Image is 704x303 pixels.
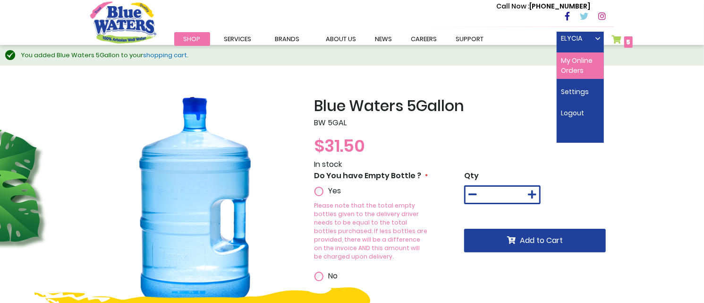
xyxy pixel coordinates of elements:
a: careers [402,32,447,46]
a: Logout [557,105,604,121]
a: 5 [612,35,633,49]
div: You added Blue Waters 5Gallon to your . [21,51,695,60]
a: about us [317,32,366,46]
h2: Blue Waters 5Gallon [314,97,614,115]
p: Please note that the total empty bottles given to the delivery driver needs to be equal to the to... [314,201,429,261]
span: Add to Cart [520,235,563,246]
button: Add to Cart [464,229,606,252]
a: News [366,32,402,46]
span: No [328,270,338,281]
a: shopping cart [143,51,187,60]
a: ELYCIA PRICE [557,32,604,46]
span: Qty [464,170,479,181]
span: $31.50 [314,134,365,158]
a: store logo [90,1,156,43]
span: Shop [184,35,201,43]
span: In stock [314,159,342,170]
span: Yes [328,185,341,196]
a: support [447,32,493,46]
a: Settings [557,84,604,100]
span: Brands [275,35,300,43]
span: Services [224,35,252,43]
p: [PHONE_NUMBER] [497,1,591,11]
span: Do You have Empty Bottle ? [314,170,422,181]
span: 5 [627,37,631,47]
p: BW 5GAL [314,117,614,129]
span: Call Now : [497,1,530,11]
a: My Online Orders [557,52,604,79]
